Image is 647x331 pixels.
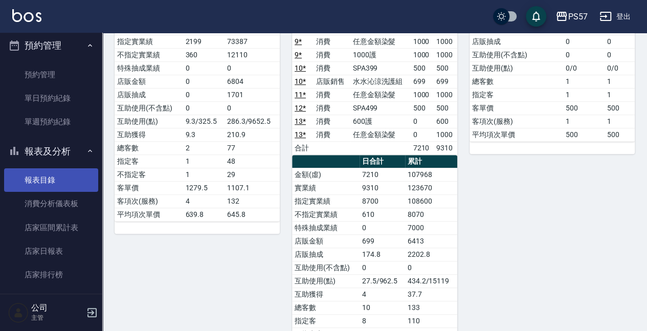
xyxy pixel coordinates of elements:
[434,35,457,48] td: 1000
[225,75,280,88] td: 6804
[115,115,183,128] td: 互助使用(點)
[4,168,98,192] a: 報表目錄
[470,75,563,88] td: 總客數
[4,138,98,165] button: 報表及分析
[4,32,98,59] button: 預約管理
[183,168,224,181] td: 1
[410,61,434,75] td: 500
[405,301,457,314] td: 133
[605,35,635,48] td: 0
[470,128,563,141] td: 平均項次單價
[292,208,360,221] td: 不指定實業績
[313,61,350,75] td: 消費
[292,221,360,234] td: 特殊抽成業績
[434,128,457,141] td: 1000
[360,288,405,301] td: 4
[410,141,434,155] td: 7210
[605,88,635,101] td: 1
[4,110,98,134] a: 單週預約紀錄
[183,155,224,168] td: 1
[360,301,405,314] td: 10
[405,221,457,234] td: 7000
[292,234,360,248] td: 店販金額
[183,48,224,61] td: 360
[360,221,405,234] td: 0
[405,168,457,181] td: 107968
[183,194,224,208] td: 4
[410,101,434,115] td: 500
[563,128,605,141] td: 500
[434,115,457,128] td: 600
[183,181,224,194] td: 1279.5
[313,101,350,115] td: 消費
[31,303,83,313] h5: 公司
[115,155,183,168] td: 指定客
[115,181,183,194] td: 客單價
[115,128,183,141] td: 互助獲得
[292,168,360,181] td: 金額(虛)
[360,194,405,208] td: 8700
[225,181,280,194] td: 1107.1
[4,239,98,263] a: 店家日報表
[115,168,183,181] td: 不指定客
[4,63,98,86] a: 預約管理
[4,192,98,215] a: 消費分析儀表板
[292,301,360,314] td: 總客數
[225,115,280,128] td: 286.3/9652.5
[225,194,280,208] td: 132
[410,48,434,61] td: 1000
[115,101,183,115] td: 互助使用(不含點)
[115,48,183,61] td: 不指定實業績
[605,75,635,88] td: 1
[12,9,41,22] img: Logo
[350,48,411,61] td: 1000護
[360,208,405,221] td: 610
[405,261,457,274] td: 0
[360,261,405,274] td: 0
[225,208,280,221] td: 645.8
[292,194,360,208] td: 指定實業績
[225,48,280,61] td: 12110
[360,168,405,181] td: 7210
[313,115,350,128] td: 消費
[292,261,360,274] td: 互助使用(不含點)
[405,288,457,301] td: 37.7
[470,61,563,75] td: 互助使用(點)
[360,314,405,327] td: 8
[115,75,183,88] td: 店販金額
[115,88,183,101] td: 店販抽成
[470,101,563,115] td: 客單價
[115,141,183,155] td: 總客數
[470,35,563,48] td: 店販抽成
[563,35,605,48] td: 0
[434,101,457,115] td: 500
[595,7,635,26] button: 登出
[563,88,605,101] td: 1
[563,115,605,128] td: 1
[360,234,405,248] td: 699
[31,313,83,322] p: 主管
[563,101,605,115] td: 500
[470,115,563,128] td: 客項次(服務)
[405,155,457,168] th: 累計
[313,75,350,88] td: 店販銷售
[292,288,360,301] td: 互助獲得
[605,61,635,75] td: 0/0
[4,263,98,286] a: 店家排行榜
[350,35,411,48] td: 任意金額染髮
[405,248,457,261] td: 2202.8
[183,101,224,115] td: 0
[360,181,405,194] td: 9310
[115,194,183,208] td: 客項次(服務)
[225,128,280,141] td: 210.9
[405,181,457,194] td: 123670
[115,61,183,75] td: 特殊抽成業績
[183,141,224,155] td: 2
[183,115,224,128] td: 9.3/325.5
[551,6,591,27] button: PS57
[313,35,350,48] td: 消費
[470,88,563,101] td: 指定客
[4,286,98,310] a: 互助日報表
[4,86,98,110] a: 單日預約紀錄
[410,75,434,88] td: 699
